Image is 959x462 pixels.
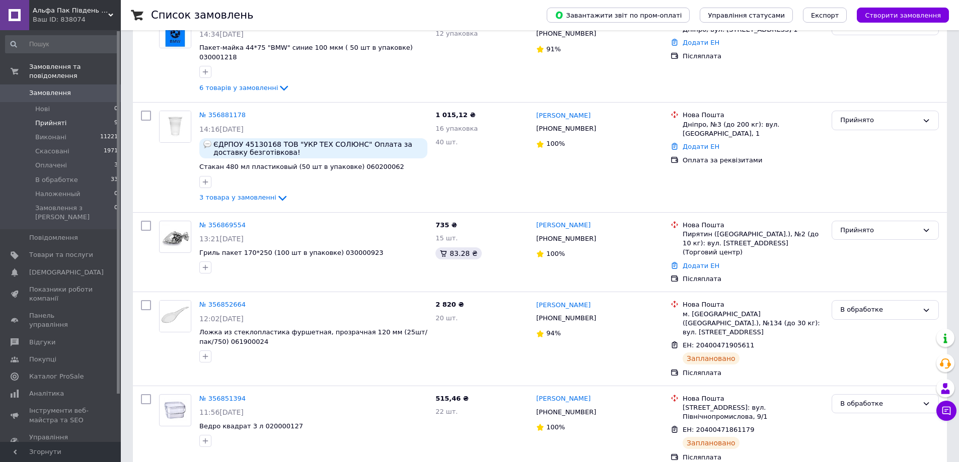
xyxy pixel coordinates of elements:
[546,45,561,53] span: 91%
[534,27,598,40] div: [PHONE_NUMBER]
[159,221,191,253] a: Фото товару
[536,111,591,121] a: [PERSON_NAME]
[536,394,591,404] a: [PERSON_NAME]
[683,111,824,120] div: Нова Пошта
[114,105,118,114] span: 0
[160,301,191,332] img: Фото товару
[534,122,598,135] div: [PHONE_NUMBER]
[199,301,246,308] a: № 356852664
[104,147,118,156] span: 1971
[29,433,93,451] span: Управління сайтом
[160,17,191,48] img: Фото товару
[160,224,191,249] img: Фото товару
[547,8,690,23] button: Завантажити звіт по пром-оплаті
[199,422,303,430] a: Ведро квадрат 3 л 020000127
[199,249,384,256] span: Гриль пакет 170*250 (100 шт в упаковке) 030000923
[683,300,824,309] div: Нова Пошта
[683,274,824,284] div: Післяплата
[683,403,824,421] div: [STREET_ADDRESS]: вул. Північнопромислова, 9/1
[114,190,118,199] span: 0
[199,84,278,91] span: 6 товарів у замовленні
[435,314,458,322] span: 20 шт.
[435,395,469,402] span: 515,46 ₴
[803,8,847,23] button: Експорт
[683,368,824,378] div: Післяплата
[29,268,104,277] span: [DEMOGRAPHIC_DATA]
[114,204,118,222] span: 0
[29,355,56,364] span: Покупці
[35,105,50,114] span: Нові
[199,125,244,133] span: 14:16[DATE]
[683,221,824,230] div: Нова Пошта
[199,408,244,416] span: 11:56[DATE]
[35,133,66,142] span: Виконані
[683,437,740,449] div: Заплановано
[151,9,253,21] h1: Список замовлень
[683,352,740,364] div: Заплановано
[435,301,464,308] span: 2 820 ₴
[683,156,824,165] div: Оплата за реквізитами
[683,341,754,349] span: ЕН: 20400471905611
[683,262,719,269] a: Додати ЕН
[536,221,591,230] a: [PERSON_NAME]
[159,300,191,332] a: Фото товару
[435,247,481,259] div: 83.28 ₴
[199,30,244,38] span: 14:34[DATE]
[435,234,458,242] span: 15 шт.
[683,143,719,150] a: Додати ЕН
[847,11,949,19] a: Створити замовлення
[160,111,191,142] img: Фото товару
[857,8,949,23] button: Створити замовлення
[199,44,413,61] span: Пакет-майка 44*75 "BMW" синие 100 мкм ( 50 шт в упаковке) 030001218
[29,62,121,80] span: Замовлення та повідомлення
[100,133,118,142] span: 11221
[213,140,423,156] span: ЄДРПОУ 45130168 ТОВ "УКР ТЕХ СОЛЮНС" Оплата за доставку безготівкова!
[114,161,118,170] span: 3
[160,397,191,423] img: Фото товару
[683,120,824,138] div: Дніпро, №3 (до 200 кг): вул. [GEOGRAPHIC_DATA], 1
[534,406,598,419] div: [PHONE_NUMBER]
[700,8,793,23] button: Управління статусами
[534,232,598,245] div: [PHONE_NUMBER]
[199,221,246,229] a: № 356869554
[35,161,67,170] span: Оплачені
[811,12,839,19] span: Експорт
[865,12,941,19] span: Створити замовлення
[29,88,71,98] span: Замовлення
[435,111,475,119] span: 1 015,12 ₴
[936,401,956,421] button: Чат з покупцем
[159,16,191,48] a: Фото товару
[435,138,458,146] span: 40 шт.
[199,395,246,402] a: № 356851394
[534,312,598,325] div: [PHONE_NUMBER]
[199,328,427,345] a: Ложка из стеклопластика фуршетная, прозрачная 120 мм (25шт/пак/750) 061900024
[546,250,565,257] span: 100%
[683,426,754,433] span: ЕН: 20400471861179
[35,147,69,156] span: Скасовані
[29,372,84,381] span: Каталог ProSale
[199,84,290,91] a: 6 товарів у замовленні
[546,423,565,431] span: 100%
[159,394,191,426] a: Фото товару
[199,194,276,202] span: 3 товара у замовленні
[199,163,404,170] a: Стакан 480 мл пластиковый (50 шт в упаковке) 060200062
[35,204,114,222] span: Замовлення з [PERSON_NAME]
[683,453,824,462] div: Післяплата
[683,230,824,257] div: Пирятин ([GEOGRAPHIC_DATA].), №2 (до 10 кг): вул. [STREET_ADDRESS] (Торговий центр)
[683,310,824,337] div: м. [GEOGRAPHIC_DATA] ([GEOGRAPHIC_DATA].), №134 (до 30 кг): вул. [STREET_ADDRESS]
[203,140,211,148] img: :speech_balloon:
[199,315,244,323] span: 12:02[DATE]
[840,399,918,409] div: В обработке
[33,15,121,24] div: Ваш ID: 838074
[29,233,78,242] span: Повідомлення
[683,39,719,46] a: Додати ЕН
[435,221,457,229] span: 735 ₴
[29,250,93,259] span: Товари та послуги
[29,311,93,329] span: Панель управління
[546,140,565,147] span: 100%
[683,52,824,61] div: Післяплата
[29,338,55,347] span: Відгуки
